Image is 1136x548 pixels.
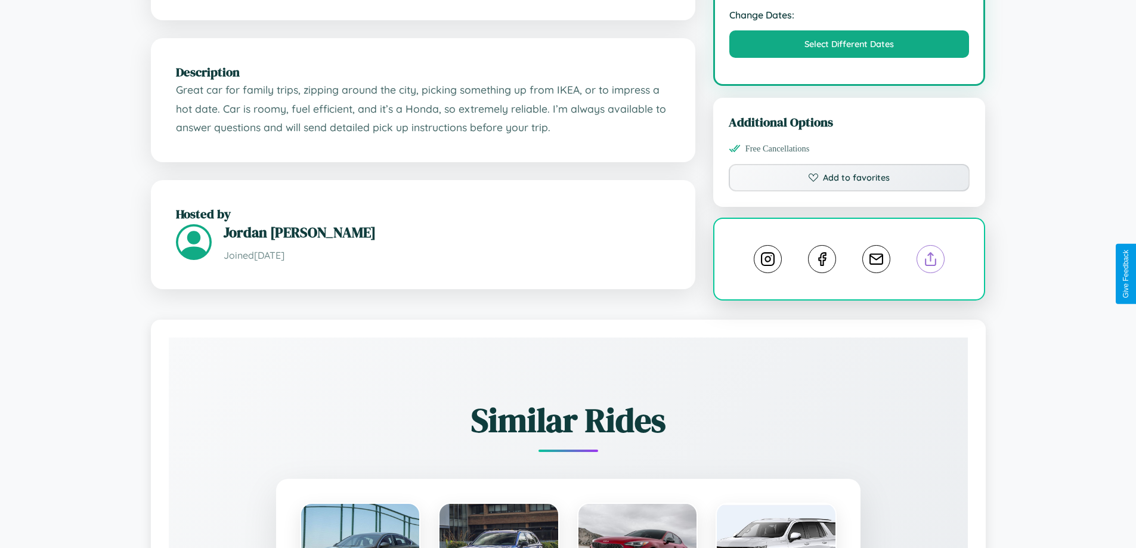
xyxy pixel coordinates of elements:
h3: Jordan [PERSON_NAME] [224,222,670,242]
p: Joined [DATE] [224,247,670,264]
h2: Description [176,63,670,81]
button: Select Different Dates [729,30,970,58]
strong: Change Dates: [729,9,970,21]
p: Great car for family trips, zipping around the city, picking something up from IKEA, or to impres... [176,81,670,137]
h3: Additional Options [729,113,970,131]
h2: Similar Rides [211,397,926,443]
span: Free Cancellations [745,144,810,154]
h2: Hosted by [176,205,670,222]
button: Add to favorites [729,164,970,191]
div: Give Feedback [1122,250,1130,298]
